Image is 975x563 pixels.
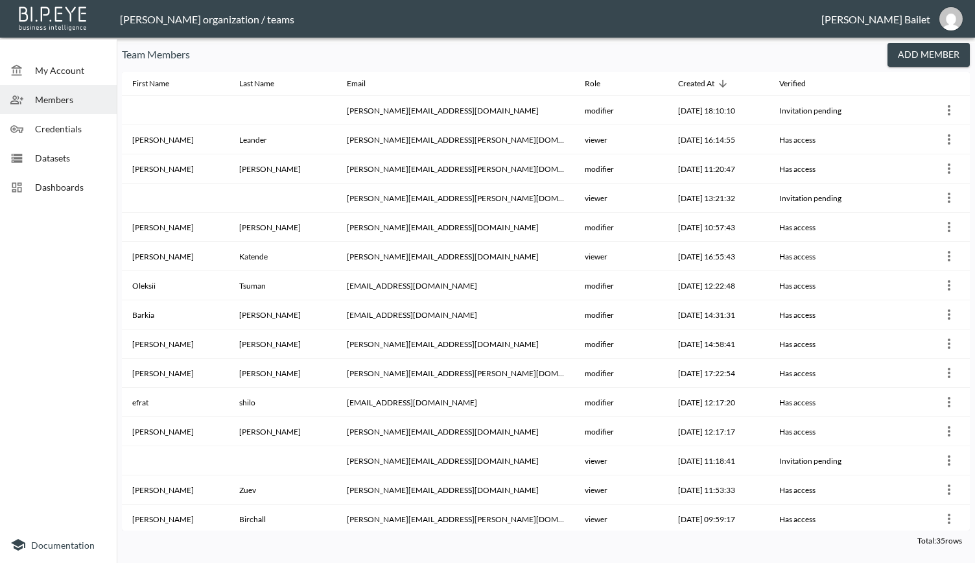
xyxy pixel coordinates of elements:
th: 2025-02-17, 11:53:33 [668,475,769,505]
th: Oleksii [122,271,229,300]
th: {"type":{"isMobxInjector":true,"displayName":"inject(Object)","wrappedComponent":{"compare":null,... [877,446,970,475]
th: 2025-04-10, 12:17:17 [668,417,769,446]
th: Lau [229,154,336,184]
span: Last Name [239,76,291,91]
button: more [939,421,959,442]
button: more [939,246,959,267]
th: viewer [574,475,667,505]
button: more [939,333,959,354]
th: Has access [769,154,877,184]
th: Has access [769,213,877,242]
div: Verified [779,76,806,91]
th: {"type":{"isMobxInjector":true,"displayName":"inject(Object)","wrappedComponent":{"compare":null,... [877,505,970,534]
th: Zuev [229,475,336,505]
th: modifier [574,329,667,359]
span: Email [347,76,382,91]
th: 2025-09-24, 18:10:10 [668,96,769,125]
th: modifier [574,154,667,184]
span: Credentials [35,122,106,136]
th: {"type":{"isMobxInjector":true,"displayName":"inject(Object)","wrappedComponent":{"compare":null,... [877,475,970,505]
th: Musulin [229,329,336,359]
th: Christopher [122,329,229,359]
th: Edward [122,125,229,154]
th: Powell [229,359,336,388]
th: Has access [769,505,877,534]
div: [PERSON_NAME] organization / teams [120,13,821,25]
th: 2025-09-23, 16:14:55 [668,125,769,154]
th: efrat@swap-commerce.com [336,388,574,417]
th: oleksii@swap-commerce.com [336,271,574,300]
th: {"type":{"isMobxInjector":true,"displayName":"inject(Object)","wrappedComponent":{"compare":null,... [877,271,970,300]
span: Datasets [35,151,106,165]
th: Has access [769,359,877,388]
th: {"type":{"isMobxInjector":true,"displayName":"inject(Object)","wrappedComponent":{"compare":null,... [877,184,970,213]
span: First Name [132,76,186,91]
th: modifier [574,300,667,329]
th: modifier [574,388,667,417]
div: First Name [132,76,169,91]
th: 2025-08-28, 10:57:43 [668,213,769,242]
th: edward.leander-ext@swap-commerce.com [336,125,574,154]
th: vladimir@swap-commerce.com [336,475,574,505]
img: bipeye-logo [16,3,91,32]
div: Role [585,76,600,91]
button: more [939,363,959,383]
th: efrat [122,388,229,417]
th: Has access [769,388,877,417]
button: Add Member [887,43,970,67]
th: 2025-09-12, 11:20:47 [668,154,769,184]
th: {"type":{"isMobxInjector":true,"displayName":"inject(Object)","wrappedComponent":{"compare":null,... [877,388,970,417]
th: 2025-02-19, 11:18:41 [668,446,769,475]
th: simon.birchall@swap-commerce.com [336,505,574,534]
th: {"type":{"isMobxInjector":true,"displayName":"inject(Object)","wrappedComponent":{"compare":null,... [877,300,970,329]
span: Role [585,76,617,91]
th: andrew@swap-commerce.com [336,213,574,242]
div: Last Name [239,76,274,91]
th: viewer [574,125,667,154]
th: Has access [769,300,877,329]
th: modifier [574,213,667,242]
th: Has access [769,417,877,446]
th: Has access [769,271,877,300]
span: My Account [35,64,106,77]
th: 2025-05-02, 14:58:41 [668,329,769,359]
th: 2025-02-17, 09:59:17 [668,505,769,534]
th: 2025-06-30, 16:55:43 [668,242,769,271]
th: {"type":{"isMobxInjector":true,"displayName":"inject(Object)","wrappedComponent":{"compare":null,... [877,359,970,388]
th: shilo [229,388,336,417]
th: 2025-04-10, 12:17:20 [668,388,769,417]
th: Michael [122,242,229,271]
th: barkia@swap-commerce.com [336,300,574,329]
span: Total: 35 rows [917,536,962,545]
span: Verified [779,76,823,91]
th: Kevin [122,154,229,184]
th: viewer [574,505,667,534]
th: Invitation pending [769,96,877,125]
th: Simon [122,505,229,534]
th: modifier [574,271,667,300]
th: Barkia [122,300,229,329]
th: modifier [574,417,667,446]
th: Has access [769,125,877,154]
th: adam.powell@swap-commerce.com [336,359,574,388]
button: more [939,304,959,325]
th: Katende [229,242,336,271]
th: Lorber [229,213,336,242]
th: {"type":{"isMobxInjector":true,"displayName":"inject(Object)","wrappedComponent":{"compare":null,... [877,417,970,446]
th: {"type":{"isMobxInjector":true,"displayName":"inject(Object)","wrappedComponent":{"compare":null,... [877,125,970,154]
th: vivek@swap-commerce.com [336,417,574,446]
th: Avraham [229,300,336,329]
th: Invitation pending [769,184,877,213]
a: Documentation [10,537,106,553]
th: Has access [769,329,877,359]
div: Email [347,76,366,91]
span: Dashboards [35,180,106,194]
button: more [939,100,959,121]
th: dan.matot@swap-commerce.com [336,184,574,213]
th: 2025-04-10, 17:22:54 [668,359,769,388]
th: 2025-06-12, 12:22:48 [668,271,769,300]
button: more [939,479,959,500]
th: michael.katende@swap-commerce.com [336,242,574,271]
th: viewer [574,184,667,213]
th: Invitation pending [769,446,877,475]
